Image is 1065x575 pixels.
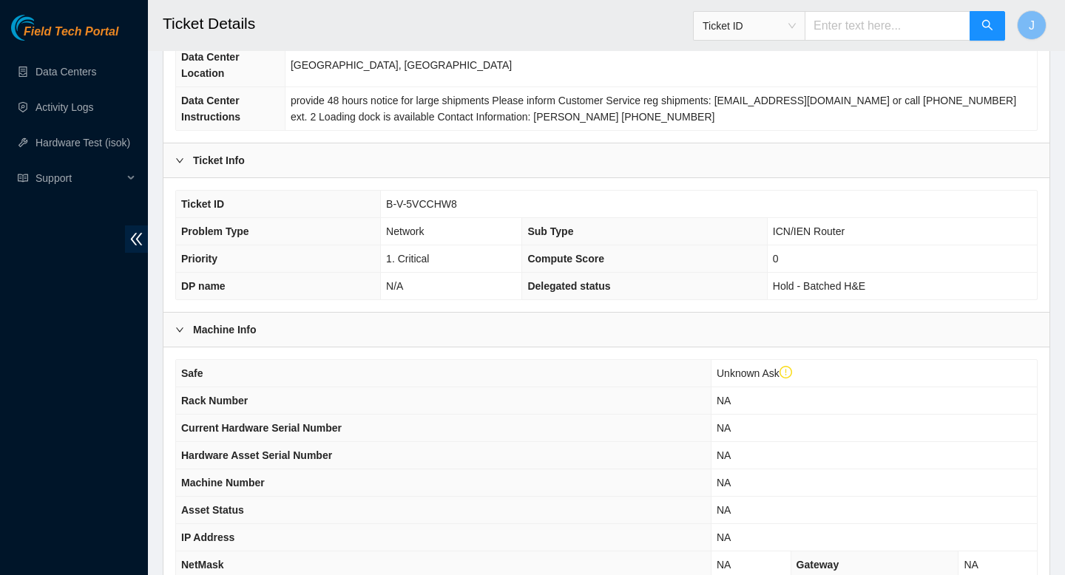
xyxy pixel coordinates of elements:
[717,367,792,379] span: Unknown Ask
[717,477,731,489] span: NA
[964,559,978,571] span: NA
[386,253,429,265] span: 1. Critical
[527,280,610,292] span: Delegated status
[35,163,123,193] span: Support
[175,325,184,334] span: right
[125,225,148,253] span: double-left
[703,15,796,37] span: Ticket ID
[181,367,203,379] span: Safe
[527,253,603,265] span: Compute Score
[717,395,731,406] span: NA
[717,559,731,571] span: NA
[780,366,793,379] span: exclamation-circle
[181,504,244,516] span: Asset Status
[773,280,865,292] span: Hold - Batched H&E
[35,137,130,149] a: Hardware Test (isok)
[1029,16,1035,35] span: J
[11,15,75,41] img: Akamai Technologies
[163,313,1049,347] div: Machine Info
[18,173,28,183] span: read
[386,225,424,237] span: Network
[181,198,224,210] span: Ticket ID
[193,321,257,338] b: Machine Info
[24,25,118,39] span: Field Tech Portal
[181,95,240,123] span: Data Center Instructions
[386,280,403,292] span: N/A
[193,152,245,169] b: Ticket Info
[386,198,457,210] span: B-V-5VCCHW8
[181,531,234,543] span: IP Address
[981,19,993,33] span: search
[181,51,240,79] span: Data Center Location
[181,253,217,265] span: Priority
[717,531,731,543] span: NA
[181,477,265,489] span: Machine Number
[773,225,845,237] span: ICN/IEN Router
[773,253,779,265] span: 0
[291,59,512,71] span: [GEOGRAPHIC_DATA], [GEOGRAPHIC_DATA]
[717,449,731,461] span: NA
[181,559,224,571] span: NetMask
[291,95,1016,123] span: provide 48 hours notice for large shipments Please inform Customer Service reg shipments: [EMAIL_...
[1017,10,1047,40] button: J
[181,449,332,461] span: Hardware Asset Serial Number
[163,143,1049,177] div: Ticket Info
[181,225,249,237] span: Problem Type
[35,101,94,113] a: Activity Logs
[970,11,1005,41] button: search
[717,504,731,516] span: NA
[175,156,184,165] span: right
[181,395,248,406] span: Rack Number
[797,559,839,571] span: Gateway
[35,66,96,78] a: Data Centers
[181,422,342,434] span: Current Hardware Serial Number
[11,27,118,46] a: Akamai TechnologiesField Tech Portal
[527,225,573,237] span: Sub Type
[717,422,731,434] span: NA
[805,11,970,41] input: Enter text here...
[181,280,226,292] span: DP name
